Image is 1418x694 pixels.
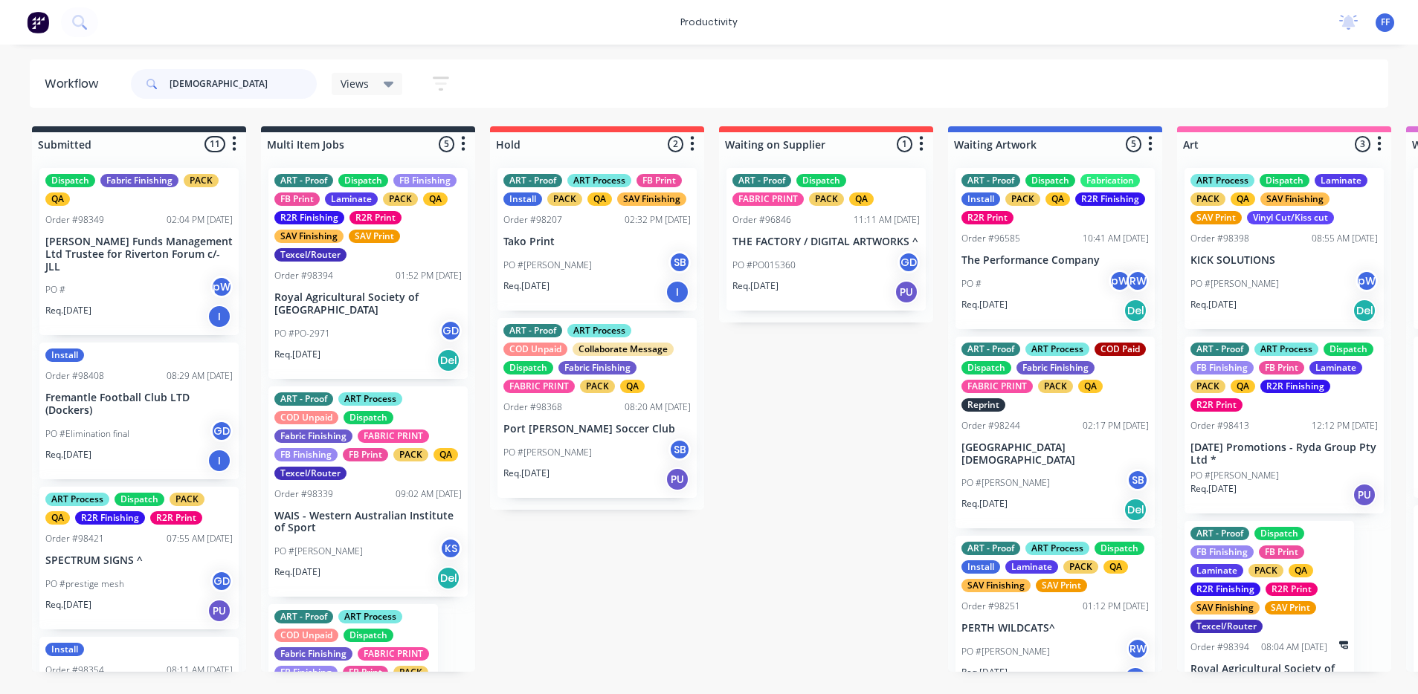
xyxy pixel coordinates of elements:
[1025,343,1089,356] div: ART Process
[732,259,796,272] p: PO #PO015360
[344,411,393,424] div: Dispatch
[274,545,363,558] p: PO #[PERSON_NAME]
[1127,638,1149,660] div: RW
[961,298,1008,311] p: Req. [DATE]
[274,348,320,361] p: Req. [DATE]
[45,598,91,612] p: Req. [DATE]
[503,423,691,435] p: Port [PERSON_NAME] Soccer Club
[961,343,1020,356] div: ART - Proof
[423,192,448,206] div: QA
[1190,254,1378,267] p: KICK SOLUTIONS
[849,192,874,206] div: QA
[955,168,1155,329] div: ART - ProofDispatchFabricationInstallPACKQAR2R FinishingR2R PrintOrder #9658510:41 AM [DATE]The P...
[961,361,1011,374] div: Dispatch
[358,429,429,443] div: FABRIC PRINT
[668,251,691,273] div: SB
[274,192,320,206] div: FB Print
[1103,560,1128,574] div: QA
[170,69,317,99] input: Search for orders...
[1190,482,1237,496] p: Req. [DATE]
[45,493,109,506] div: ART Process
[1124,667,1147,690] div: I
[45,236,233,273] p: [PERSON_NAME] Funds Management Ltd Trustee for Riverton Forum c/- JLL
[1265,601,1316,614] div: SAV Print
[439,537,462,560] div: KS
[587,192,612,206] div: QA
[338,392,402,406] div: ART Process
[809,192,844,206] div: PACK
[1190,211,1242,224] div: SAV Print
[1190,601,1260,614] div: SAV Finishing
[961,174,1020,187] div: ART - Proof
[39,487,239,629] div: ART ProcessDispatchPACKQAR2R FinishingR2R PrintOrder #9842107:55 AM [DATE]SPECTRUM SIGNS ^PO #pre...
[27,11,49,33] img: Factory
[274,291,462,317] p: Royal Agricultural Society of [GEOGRAPHIC_DATA]
[1036,579,1087,592] div: SAV Print
[895,280,918,304] div: PU
[897,251,920,273] div: GD
[1356,270,1378,292] div: pW
[39,343,239,479] div: InstallOrder #9840808:29 AM [DATE]Fremantle Football Club LTD (Dockers)PO #Elimination finalGDReq...
[338,174,388,187] div: Dispatch
[210,276,233,298] div: pW
[268,386,468,597] div: ART - ProofART ProcessCOD UnpaidDispatchFabric FinishingFABRIC PRINTFB FinishingFB PrintPACKQATex...
[1095,542,1144,555] div: Dispatch
[45,213,104,227] div: Order #98349
[274,467,347,480] div: Texcel/Router
[961,497,1008,510] p: Req. [DATE]
[503,259,592,272] p: PO #[PERSON_NAME]
[673,11,745,33] div: productivity
[1025,542,1089,555] div: ART Process
[343,666,388,679] div: FB Print
[1190,361,1254,374] div: FB Finishing
[547,192,582,206] div: PACK
[1260,192,1330,206] div: SAV Finishing
[1190,620,1263,633] div: Texcel/Router
[274,174,333,187] div: ART - Proof
[1124,299,1147,322] div: Del
[961,232,1020,245] div: Order #96585
[45,664,104,677] div: Order #98354
[1190,174,1254,187] div: ART Process
[1080,174,1140,187] div: Fabrication
[207,305,231,328] div: I
[1038,380,1073,393] div: PACK
[1127,469,1149,491] div: SB
[150,511,202,525] div: R2R Print
[1124,498,1147,522] div: Del
[45,192,70,206] div: QA
[210,570,233,592] div: GD
[1190,398,1243,412] div: R2R Print
[45,448,91,461] p: Req. [DATE]
[167,532,233,545] div: 07:55 AM [DATE]
[1353,299,1376,322] div: Del
[796,174,846,187] div: Dispatch
[45,427,129,441] p: PO #Elimination final
[1190,192,1225,206] div: PACK
[45,283,65,296] p: PO #
[383,192,418,206] div: PACK
[75,511,145,525] div: R2R Finishing
[115,493,164,506] div: Dispatch
[1127,270,1149,292] div: RW
[1190,277,1279,291] p: PO #[PERSON_NAME]
[573,343,674,356] div: Collaborate Message
[1190,527,1249,540] div: ART - Proof
[207,449,231,473] div: I
[349,230,400,243] div: SAV Print
[732,236,920,248] p: THE FACTORY / DIGITAL ARTWORKS ^
[567,324,631,337] div: ART Process
[961,254,1149,267] p: The Performance Company
[1261,641,1327,654] div: 08:04 AM [DATE]
[338,610,402,623] div: ART Process
[274,211,344,224] div: R2R Finishing
[961,476,1050,490] p: PO #[PERSON_NAME]
[732,279,779,293] p: Req. [DATE]
[1381,16,1390,29] span: FF
[1005,192,1040,206] div: PACK
[1190,343,1249,356] div: ART - Proof
[393,666,428,679] div: PACK
[503,343,567,356] div: COD Unpaid
[1266,583,1318,596] div: R2R Print
[955,337,1155,529] div: ART - ProofART ProcessCOD PaidDispatchFabric FinishingFABRIC PRINTPACKQAReprintOrder #9824402:17 ...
